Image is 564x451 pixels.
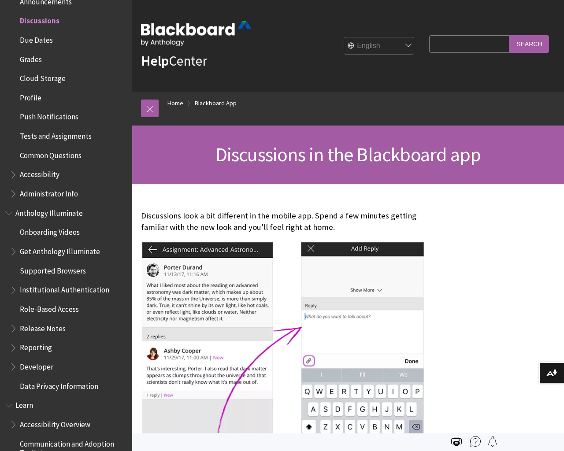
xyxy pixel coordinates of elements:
[215,142,481,166] span: Discussions in the Blackboard app
[20,302,79,314] span: Role-Based Access
[509,35,549,52] input: Search
[5,206,127,394] nav: Book outline for Anthology Illuminate
[20,129,92,140] span: Tests and Assignments
[470,436,481,447] img: More help
[20,283,109,295] span: Institutional Authentication
[20,52,42,64] span: Grades
[20,90,41,102] span: Profile
[20,244,100,256] span: Get Anthology Illuminate
[167,98,183,109] a: Home
[15,398,33,410] span: Learn
[20,167,59,179] span: Accessibility
[15,206,83,218] span: Anthology Illuminate
[20,110,78,122] span: Push Notifications
[20,417,90,429] span: Accessibility Overview
[141,52,169,70] strong: Help
[20,148,82,160] span: Common Questions
[20,225,80,237] span: Onboarding Videos
[20,379,98,391] span: Data Privacy Information
[20,359,53,371] span: Developer
[20,33,53,44] span: Due Dates
[451,436,462,447] img: Print
[344,37,415,55] select: Site Language Selector
[195,98,237,109] a: Blackboard App
[141,21,251,46] img: Blackboard by Anthology
[141,210,425,233] p: Discussions look a bit different in the mobile app. Spend a few minutes getting familiar with the...
[20,263,86,275] span: Supported Browsers
[20,186,78,198] span: Administrator Info
[487,436,498,447] img: Follow this page
[20,321,66,333] span: Release Notes
[141,52,207,70] a: HelpCenter
[20,71,66,83] span: Cloud Storage
[20,13,59,25] span: Discussions
[20,340,52,352] span: Reporting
